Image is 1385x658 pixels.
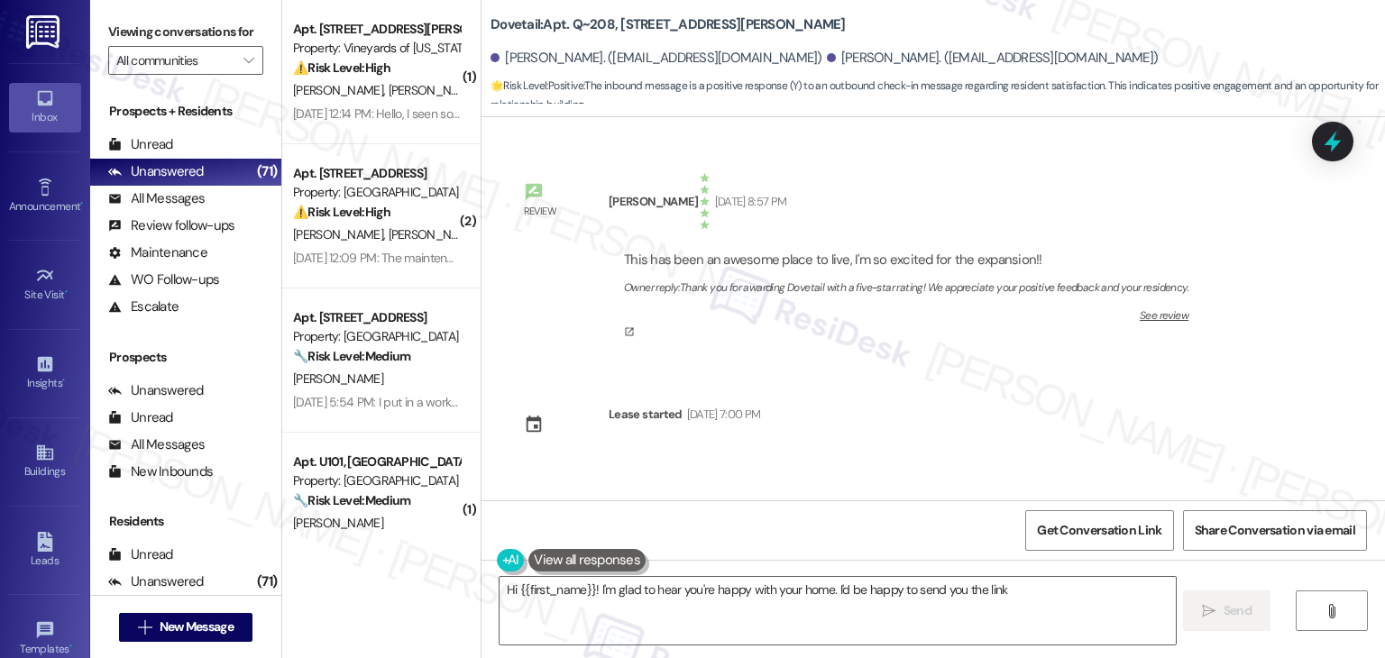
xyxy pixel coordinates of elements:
[108,135,173,154] div: Unread
[293,250,1080,266] div: [DATE] 12:09 PM: The maintenance guy did fix the issue while he was there but once I put a load o...
[711,192,787,211] div: [DATE] 8:57 PM
[491,15,846,34] b: Dovetail: Apt. Q~208, [STREET_ADDRESS][PERSON_NAME]
[1037,521,1161,540] span: Get Conversation Link
[69,640,72,653] span: •
[293,370,383,387] span: [PERSON_NAME]
[293,452,460,471] div: Apt. U101, [GEOGRAPHIC_DATA] at [GEOGRAPHIC_DATA]
[90,512,281,531] div: Residents
[624,251,1042,269] div: This has been an awesome place to live, I'm so excited for the expansion!!
[293,226,389,242] span: [PERSON_NAME]
[1195,521,1355,540] span: Share Conversation via email
[1224,601,1252,620] span: Send
[491,78,583,93] strong: 🌟 Risk Level: Positive
[293,308,460,327] div: Apt. [STREET_ADDRESS]
[138,620,151,635] i: 
[491,49,822,68] div: [PERSON_NAME]. ([EMAIL_ADDRESS][DOMAIN_NAME])
[108,381,204,400] div: Unanswered
[293,515,383,531] span: [PERSON_NAME]
[119,613,252,642] button: New Message
[160,617,234,636] span: New Message
[293,39,460,58] div: Property: Vineyards of [US_STATE][GEOGRAPHIC_DATA]
[293,183,460,202] div: Property: [GEOGRAPHIC_DATA] - [GEOGRAPHIC_DATA]
[389,82,479,98] span: [PERSON_NAME]
[293,82,389,98] span: [PERSON_NAME]
[108,408,173,427] div: Unread
[609,405,683,424] div: Lease started
[293,59,390,76] strong: ⚠️ Risk Level: High
[500,577,1175,644] textarea: Hi {{first_name}}! I'm glad to hear you're happy with your home. I'd be happy to send you the link
[524,202,557,221] div: Review
[108,435,205,454] div: All Messages
[293,327,460,346] div: Property: [GEOGRAPHIC_DATA]
[108,162,204,181] div: Unanswered
[293,204,390,220] strong: ⚠️ Risk Level: High
[108,297,179,316] div: Escalate
[293,20,460,39] div: Apt. [STREET_ADDRESS][PERSON_NAME]
[491,77,1385,115] span: : The inbound message is a positive response (Y) to an outbound check-in message regarding reside...
[1202,604,1215,618] i: 
[609,192,699,211] div: [PERSON_NAME]
[293,105,1023,122] div: [DATE] 12:14 PM: Hello, I seen someone that might've looked like the repair people but couldn't h...
[252,568,281,596] div: (71)
[9,349,81,398] a: Insights •
[1183,510,1367,551] button: Share Conversation via email
[108,270,219,289] div: WO Follow-ups
[827,49,1159,68] div: [PERSON_NAME]. ([EMAIL_ADDRESS][DOMAIN_NAME])
[624,280,1188,295] div: Owner reply: Thank you for awarding Dovetail with a five-star rating! We appreciate your positive...
[108,189,205,208] div: All Messages
[26,15,63,49] img: ResiDesk Logo
[9,260,81,309] a: Site Visit •
[108,216,234,235] div: Review follow-ups
[683,405,761,424] div: [DATE] 7:00 PM
[293,471,460,490] div: Property: [GEOGRAPHIC_DATA]
[293,348,410,364] strong: 🔧 Risk Level: Medium
[9,83,81,132] a: Inbox
[108,462,213,481] div: New Inbounds
[80,197,83,210] span: •
[108,545,173,564] div: Unread
[293,164,460,183] div: Apt. [STREET_ADDRESS]
[9,526,81,575] a: Leads
[293,394,1237,410] div: [DATE] 5:54 PM: I put in a work order regarding my air conditioner on the 4th and still haven't h...
[90,348,281,367] div: Prospects
[1325,604,1338,618] i: 
[65,286,68,298] span: •
[9,437,81,486] a: Buildings
[62,374,65,387] span: •
[1183,590,1270,631] button: Send
[389,226,479,242] span: [PERSON_NAME]
[293,492,410,508] strong: 🔧 Risk Level: Medium
[108,572,204,591] div: Unanswered
[116,46,234,75] input: All communities
[243,53,253,68] i: 
[1025,510,1173,551] button: Get Conversation Link
[108,18,263,46] label: Viewing conversations for
[252,158,281,186] div: (71)
[108,243,207,262] div: Maintenance
[90,102,281,121] div: Prospects + Residents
